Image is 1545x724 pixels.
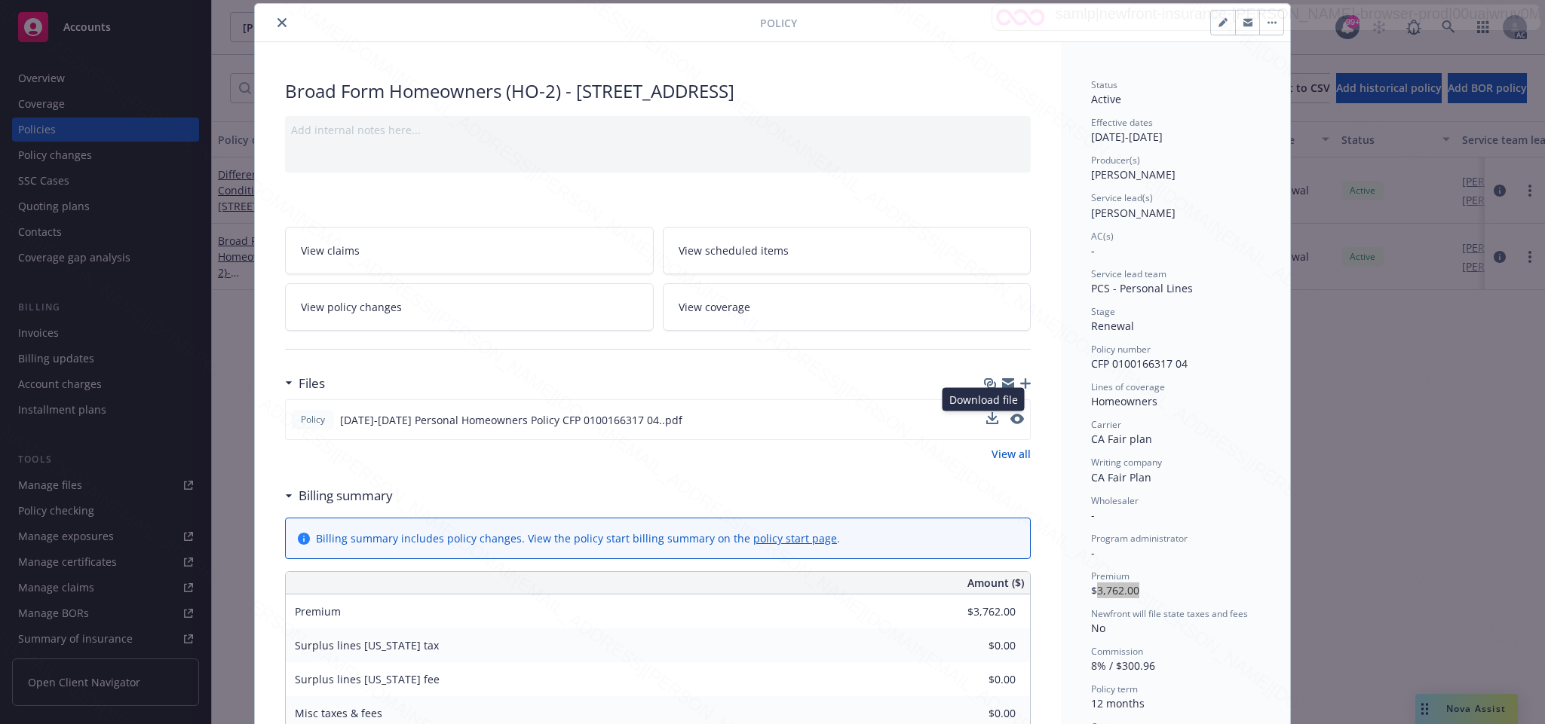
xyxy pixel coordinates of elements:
span: Premium [1091,570,1130,582]
span: [DATE]-[DATE] Personal Homeowners Policy CFP 0100166317 04..pdf [340,412,682,428]
span: Carrier [1091,418,1121,431]
div: Add internal notes here... [291,122,1025,138]
a: View policy changes [285,283,654,331]
span: Stage [1091,305,1115,318]
span: [PERSON_NAME] [1091,167,1176,182]
div: Broad Form Homeowners (HO-2) - [STREET_ADDRESS] [285,78,1031,104]
span: Writing company [1091,456,1162,469]
span: CA Fair plan [1091,432,1152,446]
span: View scheduled items [679,243,789,258]
span: Misc taxes & fees [295,706,382,720]
div: Billing summary includes policy changes. View the policy start billing summary on the . [316,530,840,546]
span: Policy term [1091,683,1138,695]
a: View claims [285,227,654,274]
span: Status [1091,78,1117,91]
input: 0.00 [927,668,1025,691]
div: Billing summary [285,486,393,506]
button: close [273,14,291,32]
span: View coverage [679,299,750,315]
button: preview file [1010,412,1024,428]
input: 0.00 [927,600,1025,623]
button: download file [986,412,998,428]
button: preview file [1010,414,1024,424]
span: Surplus lines [US_STATE] tax [295,638,439,652]
a: View scheduled items [663,227,1032,274]
button: download file [986,412,998,424]
span: Policy [760,15,797,31]
input: 0.00 [927,634,1025,657]
span: Policy number [1091,343,1151,356]
span: Service lead(s) [1091,191,1153,204]
span: Newfront will file state taxes and fees [1091,607,1248,620]
span: Policy [298,413,328,426]
span: Effective dates [1091,116,1153,129]
span: AC(s) [1091,230,1114,243]
span: Commission [1091,645,1143,658]
span: PCS - Personal Lines [1091,281,1193,295]
span: Service lead team [1091,267,1166,280]
div: [DATE] - [DATE] [1091,116,1260,145]
span: 8% / $300.96 [1091,658,1155,673]
span: - [1091,508,1095,522]
span: - [1091,243,1095,258]
span: $3,762.00 [1091,583,1139,597]
a: View coverage [663,283,1032,331]
span: Renewal [1091,319,1134,333]
span: - [1091,545,1095,560]
span: Program administrator [1091,532,1188,545]
span: 12 months [1091,696,1145,710]
h3: Billing summary [299,486,393,506]
span: View claims [301,243,360,258]
span: Producer(s) [1091,154,1140,166]
span: Lines of coverage [1091,380,1165,393]
div: Homeowners [1091,393,1260,409]
a: View all [992,446,1031,462]
span: View policy changes [301,299,402,315]
span: Surplus lines [US_STATE] fee [295,672,440,686]
span: Amount ($) [967,575,1024,591]
span: Premium [295,604,341,619]
h3: Files [299,374,325,393]
div: Download file [943,388,1025,411]
span: [PERSON_NAME] [1091,206,1176,220]
span: CA Fair Plan [1091,470,1151,484]
span: No [1091,621,1105,635]
a: policy start page [753,531,837,545]
div: Files [285,374,325,393]
span: Active [1091,92,1121,106]
span: CFP 0100166317 04 [1091,356,1188,371]
span: Wholesaler [1091,494,1139,507]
